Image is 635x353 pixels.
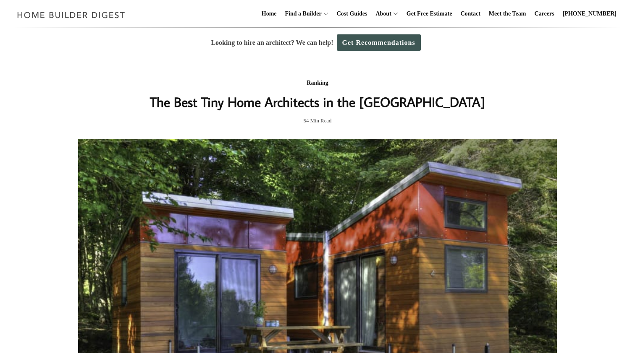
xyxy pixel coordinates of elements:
[337,34,421,51] a: Get Recommendations
[333,0,371,27] a: Cost Guides
[307,80,328,86] a: Ranking
[150,92,485,112] h1: The Best Tiny Home Architects in the [GEOGRAPHIC_DATA]
[258,0,280,27] a: Home
[372,0,391,27] a: About
[531,0,558,27] a: Careers
[559,0,620,27] a: [PHONE_NUMBER]
[403,0,456,27] a: Get Free Estimate
[282,0,322,27] a: Find a Builder
[457,0,483,27] a: Contact
[485,0,530,27] a: Meet the Team
[13,7,129,23] img: Home Builder Digest
[304,116,332,125] span: 54 Min Read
